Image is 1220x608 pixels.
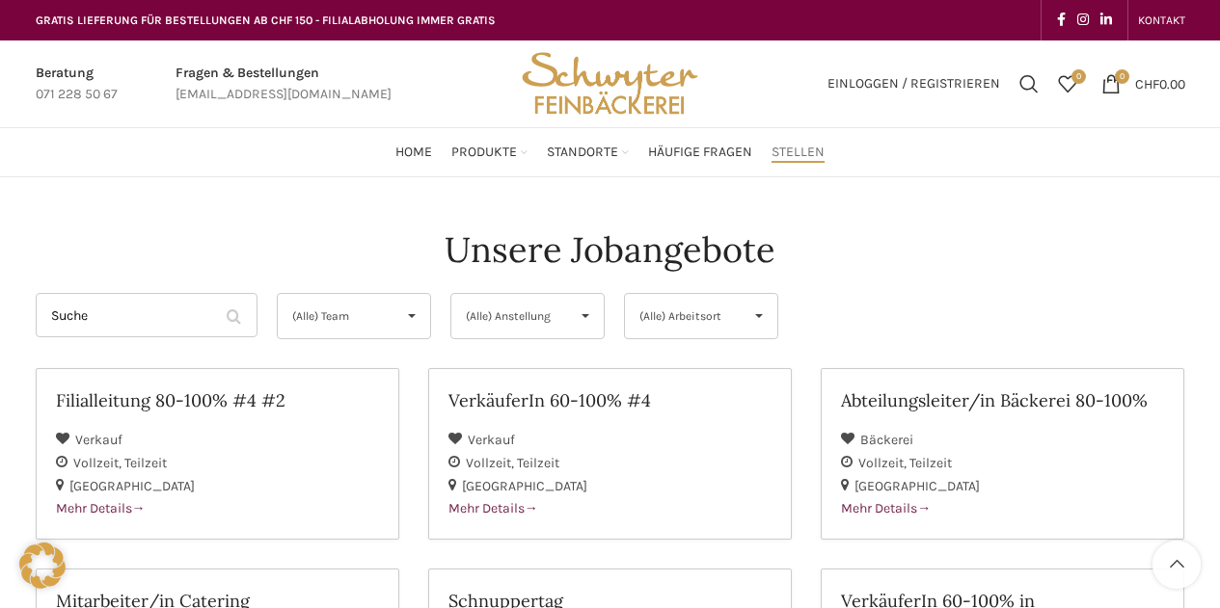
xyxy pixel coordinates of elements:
[1051,7,1071,34] a: Facebook social link
[1128,1,1195,40] div: Secondary navigation
[821,368,1184,540] a: Abteilungsleiter/in Bäckerei 80-100% Bäckerei Vollzeit Teilzeit [GEOGRAPHIC_DATA] Mehr Details
[428,368,792,540] a: VerkäuferIn 60-100% #4 Verkauf Vollzeit Teilzeit [GEOGRAPHIC_DATA] Mehr Details
[1010,65,1048,103] a: Suchen
[466,455,517,471] span: Vollzeit
[772,133,825,172] a: Stellen
[69,478,195,494] span: [GEOGRAPHIC_DATA]
[567,294,604,338] span: ▾
[451,133,528,172] a: Produkte
[462,478,587,494] span: [GEOGRAPHIC_DATA]
[1095,7,1118,34] a: Linkedin social link
[393,294,430,338] span: ▾
[772,144,825,162] span: Stellen
[56,388,379,412] h2: Filialleitung 80-100% #4 #2
[854,478,980,494] span: [GEOGRAPHIC_DATA]
[395,144,432,162] span: Home
[36,368,399,540] a: Filialleitung 80-100% #4 #2 Verkauf Vollzeit Teilzeit [GEOGRAPHIC_DATA] Mehr Details
[468,432,515,448] span: Verkauf
[1138,13,1185,27] span: KONTAKT
[1138,1,1185,40] a: KONTAKT
[827,77,1000,91] span: Einloggen / Registrieren
[1115,69,1129,84] span: 0
[75,432,122,448] span: Verkauf
[176,63,392,106] a: Infobox link
[448,500,538,516] span: Mehr Details
[547,133,629,172] a: Standorte
[741,294,777,338] span: ▾
[466,294,557,338] span: (Alle) Anstellung
[1071,7,1095,34] a: Instagram social link
[451,144,517,162] span: Produkte
[858,455,909,471] span: Vollzeit
[124,455,167,471] span: Teilzeit
[547,144,618,162] span: Standorte
[36,63,118,106] a: Infobox link
[445,225,775,274] h4: Unsere Jobangebote
[1048,65,1087,103] div: Meine Wunschliste
[909,455,952,471] span: Teilzeit
[1152,541,1201,589] a: Scroll to top button
[36,293,258,337] input: Suche
[860,432,913,448] span: Bäckerei
[1048,65,1087,103] a: 0
[1135,75,1185,92] bdi: 0.00
[648,133,752,172] a: Häufige Fragen
[515,74,704,91] a: Site logo
[639,294,731,338] span: (Alle) Arbeitsort
[841,500,931,516] span: Mehr Details
[26,133,1195,172] div: Main navigation
[395,133,432,172] a: Home
[56,500,146,516] span: Mehr Details
[818,65,1010,103] a: Einloggen / Registrieren
[1135,75,1159,92] span: CHF
[515,40,704,127] img: Bäckerei Schwyter
[1092,65,1195,103] a: 0 CHF0.00
[73,455,124,471] span: Vollzeit
[517,455,559,471] span: Teilzeit
[292,294,384,338] span: (Alle) Team
[841,388,1164,412] h2: Abteilungsleiter/in Bäckerei 80-100%
[36,13,496,27] span: GRATIS LIEFERUNG FÜR BESTELLUNGEN AB CHF 150 - FILIALABHOLUNG IMMER GRATIS
[648,144,752,162] span: Häufige Fragen
[1071,69,1086,84] span: 0
[448,388,772,412] h2: VerkäuferIn 60-100% #4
